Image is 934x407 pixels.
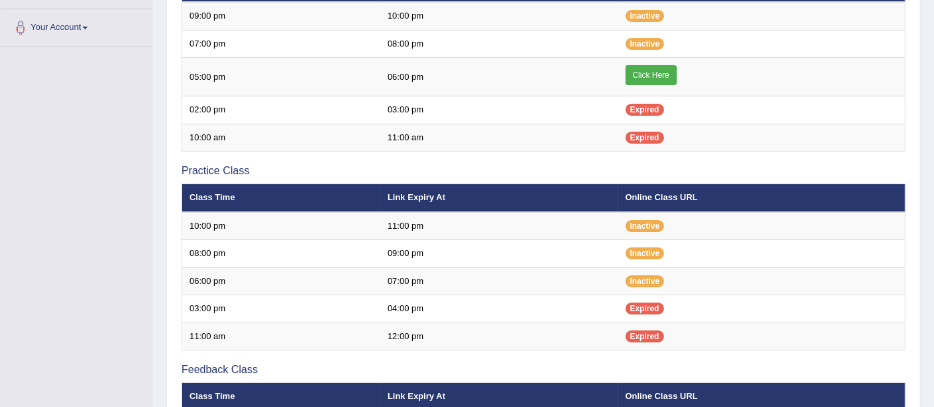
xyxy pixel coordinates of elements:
[380,58,618,96] td: 06:00 pm
[626,247,665,259] span: Inactive
[626,275,665,287] span: Inactive
[181,165,905,177] h3: Practice Class
[380,295,618,323] td: 04:00 pm
[1,9,152,43] a: Your Account
[380,212,618,240] td: 11:00 pm
[380,267,618,295] td: 07:00 pm
[626,104,664,116] span: Expired
[182,2,380,30] td: 09:00 pm
[182,267,380,295] td: 06:00 pm
[380,96,618,124] td: 03:00 pm
[626,38,665,50] span: Inactive
[182,30,380,58] td: 07:00 pm
[182,184,380,212] th: Class Time
[380,124,618,152] td: 11:00 am
[380,240,618,268] td: 09:00 pm
[182,124,380,152] td: 10:00 am
[626,303,664,315] span: Expired
[182,58,380,96] td: 05:00 pm
[182,96,380,124] td: 02:00 pm
[182,240,380,268] td: 08:00 pm
[626,10,665,22] span: Inactive
[182,295,380,323] td: 03:00 pm
[626,331,664,342] span: Expired
[626,220,665,232] span: Inactive
[626,65,677,85] a: Click Here
[380,184,618,212] th: Link Expiry At
[618,184,905,212] th: Online Class URL
[181,364,905,376] h3: Feedback Class
[182,323,380,350] td: 11:00 am
[380,30,618,58] td: 08:00 pm
[380,2,618,30] td: 10:00 pm
[626,132,664,144] span: Expired
[380,323,618,350] td: 12:00 pm
[182,212,380,240] td: 10:00 pm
